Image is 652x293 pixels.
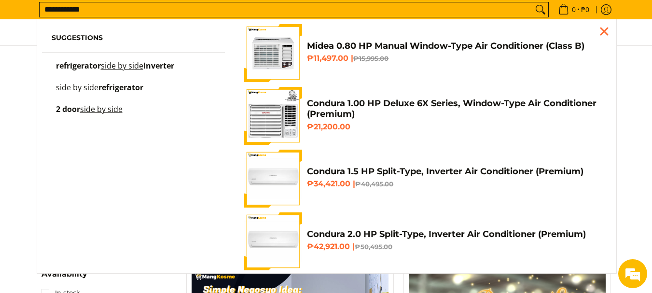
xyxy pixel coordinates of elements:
img: condura-split-type-inverter-air-conditioner-class-b-full-view-mang-kosme [244,150,302,208]
mark: side by side [80,104,123,114]
summary: Open [42,270,87,285]
a: 2 door side by side [52,106,216,123]
a: refrigerator side by side inverter [52,62,216,79]
span: refrigerator [56,60,101,71]
span: ₱0 [580,6,591,13]
button: Search [533,2,548,17]
h6: ₱42,921.00 | [307,242,601,251]
span: 0 [570,6,577,13]
a: condura-split-type-inverter-air-conditioner-class-b-full-view-mang-kosme Condura 2.0 HP Split-Typ... [244,212,601,270]
div: Close pop up [597,24,611,39]
del: ₱50,495.00 [355,243,392,251]
del: ₱40,495.00 [355,180,393,188]
h6: ₱34,421.00 | [307,179,601,189]
span: • [555,4,592,15]
span: 2 door [56,104,80,114]
h6: Suggestions [52,34,216,42]
a: Midea 0.80 HP Manual Window-Type Air Conditioner (Class B) Midea 0.80 HP Manual Window-Type Air C... [244,24,601,82]
mark: side by side [56,82,98,93]
img: Midea 0.80 HP Manual Window-Type Air Conditioner (Class B) [244,24,302,82]
h6: ₱21,200.00 [307,122,601,132]
a: condura-split-type-inverter-air-conditioner-class-b-full-view-mang-kosme Condura 1.5 HP Split-Typ... [244,150,601,208]
h4: Midea 0.80 HP Manual Window-Type Air Conditioner (Class B) [307,41,601,52]
span: inverter [143,60,174,71]
p: 2 door side by side [56,106,123,123]
h4: Condura 1.00 HP Deluxe 6X Series, Window-Type Air Conditioner (Premium) [307,98,601,120]
a: side by side refrigerator [52,84,216,101]
img: Condura 1.00 HP Deluxe 6X Series, Window-Type Air Conditioner (Premium) [244,87,302,145]
p: side by side refrigerator [56,84,143,101]
h6: ₱11,497.00 | [307,54,601,63]
img: condura-split-type-inverter-air-conditioner-class-b-full-view-mang-kosme [244,212,302,270]
mark: side by side [101,60,143,71]
del: ₱15,995.00 [353,55,388,62]
span: refrigerator [98,82,143,93]
p: refrigerator side by side inverter [56,62,174,79]
a: Condura 1.00 HP Deluxe 6X Series, Window-Type Air Conditioner (Premium) Condura 1.00 HP Deluxe 6X... [244,87,601,145]
h4: Condura 2.0 HP Split-Type, Inverter Air Conditioner (Premium) [307,229,601,240]
span: Availability [42,270,87,278]
h4: Condura 1.5 HP Split-Type, Inverter Air Conditioner (Premium) [307,166,601,177]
